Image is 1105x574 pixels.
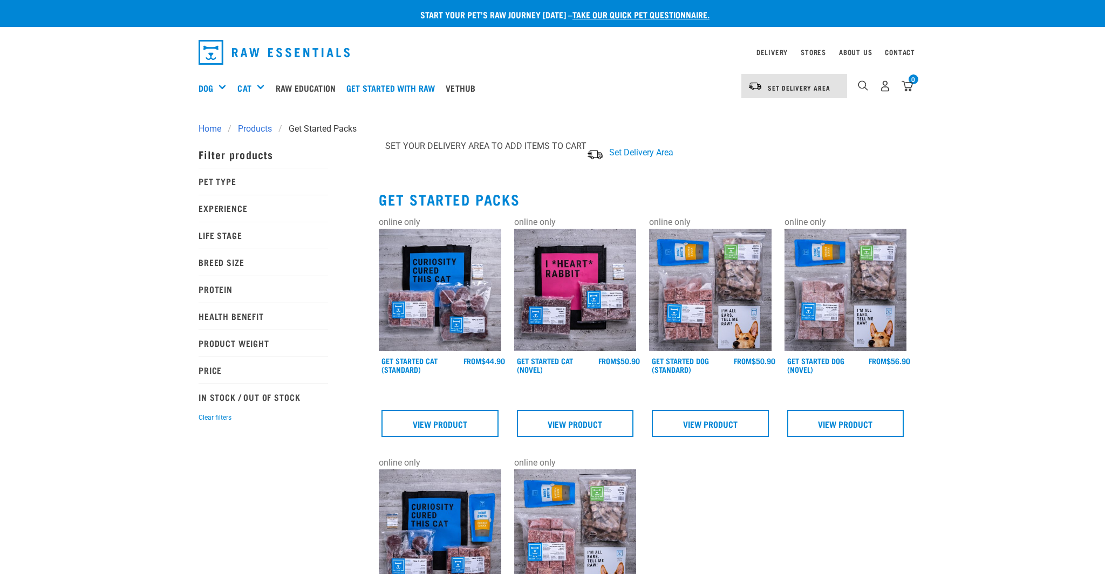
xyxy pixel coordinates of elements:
p: Experience [199,195,328,222]
div: $44.90 [463,357,505,365]
a: Stores [801,50,826,54]
div: online only [514,456,637,469]
p: Health Benefit [199,303,328,330]
div: $56.90 [869,357,910,365]
p: In Stock / Out Of Stock [199,384,328,411]
div: $50.90 [598,357,640,365]
a: Raw Education [273,66,344,110]
img: Assortment Of Raw Essential Products For Cats Including, Pink And Black Tote Bag With "I *Heart* ... [514,229,637,351]
span: Products [238,122,272,135]
a: View Product [787,410,904,437]
a: Vethub [443,66,483,110]
div: 0 [909,74,918,84]
p: Breed Size [199,249,328,276]
img: van-moving.png [586,149,604,160]
nav: breadcrumbs [199,122,906,135]
span: FROM [869,359,886,363]
span: FROM [734,359,752,363]
p: SET YOUR DELIVERY AREA TO ADD ITEMS TO CART [385,140,586,153]
img: Raw Essentials Logo [199,40,350,65]
a: View Product [381,410,499,437]
a: About Us [839,50,872,54]
a: Contact [885,50,915,54]
a: Get Started Cat (Standard) [381,359,438,371]
div: online only [514,216,637,229]
img: NSP Dog Standard Update [649,229,772,351]
a: View Product [652,410,769,437]
a: Cat [237,81,251,94]
p: Price [199,357,328,384]
span: Home [199,122,221,135]
div: online only [649,216,772,229]
span: Set Delivery Area [768,86,830,90]
nav: dropdown navigation [190,36,915,69]
a: take our quick pet questionnaire. [572,12,710,17]
div: online only [379,216,501,229]
p: Product Weight [199,330,328,357]
a: Products [231,122,278,135]
button: Clear filters [199,413,231,422]
img: van-moving.png [748,81,762,91]
div: online only [785,216,907,229]
a: Get Started Dog (Novel) [787,359,844,371]
span: FROM [598,359,616,363]
a: Delivery [756,50,788,54]
a: View Product [517,410,634,437]
a: Home [199,122,228,135]
a: Get Started Cat (Novel) [517,359,573,371]
img: NSP Dog Novel Update [785,229,907,351]
img: home-icon@2x.png [902,80,913,92]
span: FROM [463,359,481,363]
a: Dog [199,81,213,94]
img: Assortment Of Raw Essential Products For Cats Including, Blue And Black Tote Bag With "Curiosity ... [379,229,501,351]
a: Get started with Raw [344,66,443,110]
h2: Get Started Packs [379,191,906,208]
div: online only [379,456,501,469]
img: home-icon-1@2x.png [858,80,868,91]
p: Life Stage [199,222,328,249]
p: Protein [199,276,328,303]
a: Get Started Dog (Standard) [652,359,709,371]
p: Pet Type [199,168,328,195]
span: Set Delivery Area [609,147,673,158]
div: $50.90 [734,357,775,365]
p: Filter products [199,141,328,168]
img: user.png [879,80,891,92]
